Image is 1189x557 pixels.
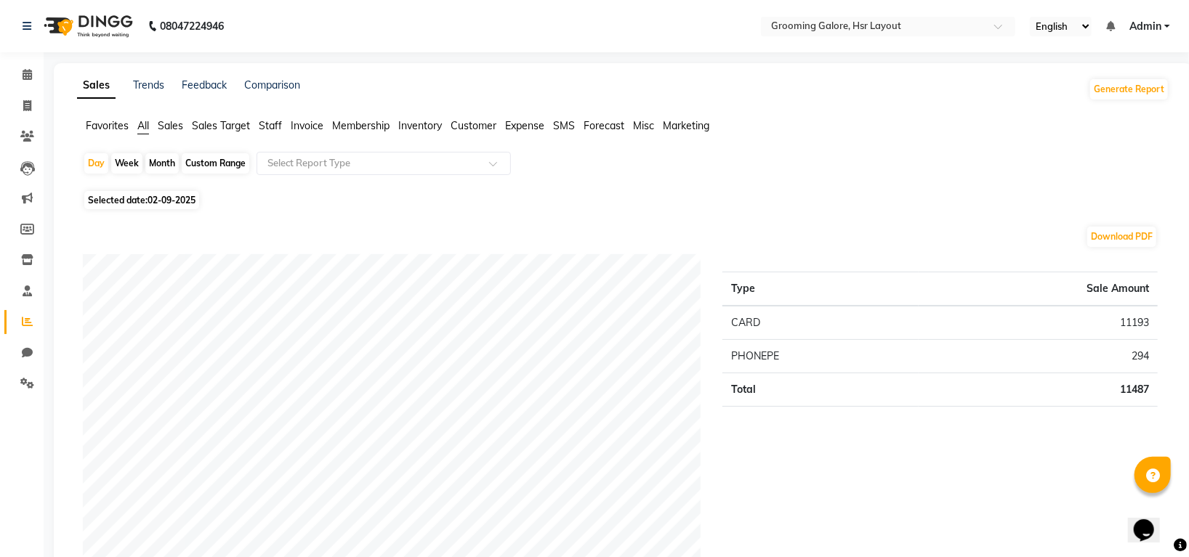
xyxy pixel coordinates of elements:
[332,119,390,132] span: Membership
[84,153,108,174] div: Day
[148,195,196,206] span: 02-09-2025
[1090,79,1168,99] button: Generate Report
[1128,499,1174,542] iframe: chat widget
[133,78,164,92] a: Trends
[137,119,149,132] span: All
[722,272,918,306] th: Type
[160,6,224,46] b: 08047224946
[111,153,142,174] div: Week
[663,119,709,132] span: Marketing
[192,119,250,132] span: Sales Target
[259,119,282,132] span: Staff
[919,306,1158,340] td: 11193
[919,373,1158,407] td: 11487
[722,373,918,407] td: Total
[919,272,1158,306] th: Sale Amount
[505,119,544,132] span: Expense
[84,191,199,209] span: Selected date:
[158,119,183,132] span: Sales
[182,78,227,92] a: Feedback
[244,78,300,92] a: Comparison
[722,340,918,373] td: PHONEPE
[291,119,323,132] span: Invoice
[145,153,179,174] div: Month
[1087,227,1156,247] button: Download PDF
[919,340,1158,373] td: 294
[398,119,442,132] span: Inventory
[553,119,575,132] span: SMS
[584,119,624,132] span: Forecast
[37,6,137,46] img: logo
[1129,19,1161,34] span: Admin
[722,306,918,340] td: CARD
[633,119,654,132] span: Misc
[182,153,249,174] div: Custom Range
[86,119,129,132] span: Favorites
[77,73,116,99] a: Sales
[451,119,496,132] span: Customer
